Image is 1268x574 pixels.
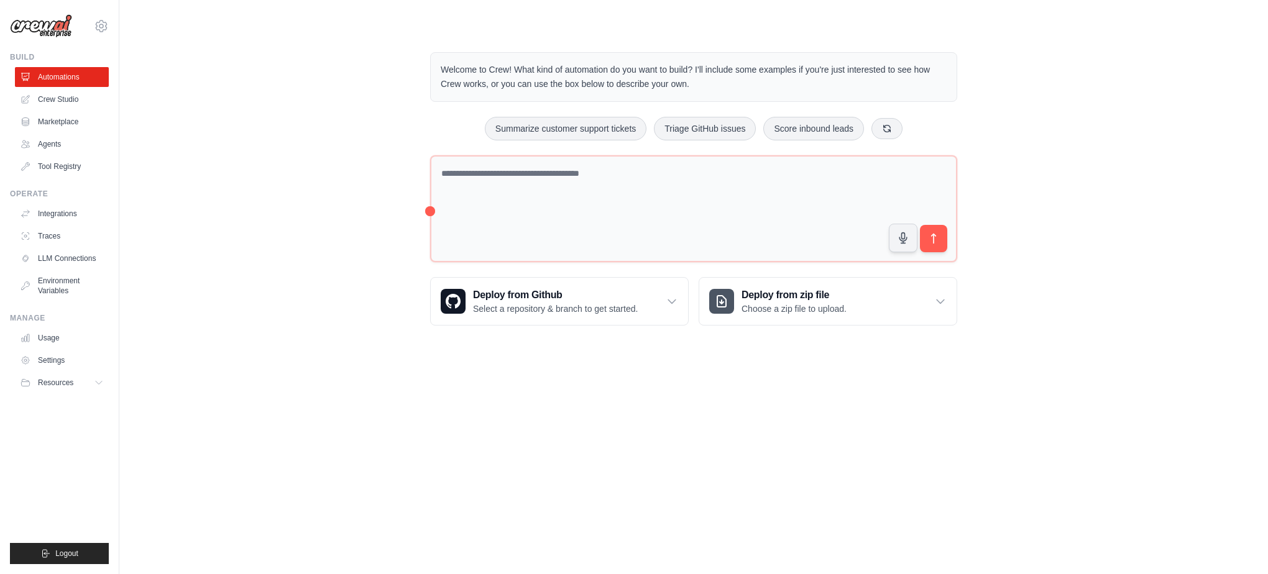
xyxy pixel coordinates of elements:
[654,117,756,140] button: Triage GitHub issues
[15,248,109,268] a: LLM Connections
[10,14,72,38] img: Logo
[15,67,109,87] a: Automations
[15,373,109,393] button: Resources
[10,52,109,62] div: Build
[10,543,109,564] button: Logout
[15,89,109,109] a: Crew Studio
[473,303,638,315] p: Select a repository & branch to get started.
[15,271,109,301] a: Environment Variables
[10,189,109,199] div: Operate
[15,226,109,246] a: Traces
[15,350,109,370] a: Settings
[10,313,109,323] div: Manage
[742,303,847,315] p: Choose a zip file to upload.
[15,204,109,224] a: Integrations
[15,112,109,132] a: Marketplace
[742,288,847,303] h3: Deploy from zip file
[473,288,638,303] h3: Deploy from Github
[15,134,109,154] a: Agents
[15,328,109,348] a: Usage
[441,63,947,91] p: Welcome to Crew! What kind of automation do you want to build? I'll include some examples if you'...
[763,117,864,140] button: Score inbound leads
[485,117,646,140] button: Summarize customer support tickets
[55,549,78,558] span: Logout
[38,378,73,388] span: Resources
[15,157,109,176] a: Tool Registry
